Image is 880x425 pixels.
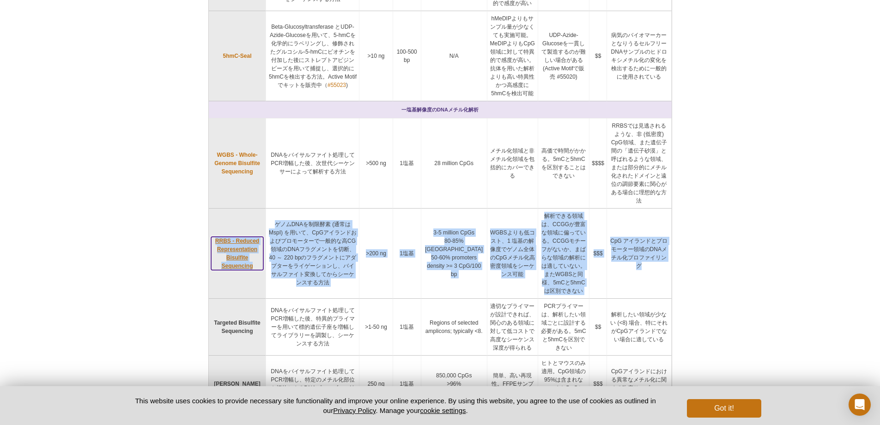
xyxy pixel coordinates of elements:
[393,11,421,101] td: 100-500 bp
[266,118,359,209] td: DNAをバイサルファイト処理してPCR増幅した後、次世代シーケンサーによって解析する方法
[487,11,538,101] td: hMeDIPよりもサンプル量が少なくても実施可能。MeDIPよりもCpG領域に対して特異的で感度が高い。抗体を用いた解析よりも高い特異性かつ高感度に5hmCを検出可能
[607,209,672,299] td: CpG アイランドとプロモーター領域のDNAメチル化プロファイリング
[607,299,672,356] td: 解析したい領域が少ない (<8) 場合、特にそれがCpGアイランドでない場合に適している
[211,151,264,176] a: WGBS - Whole-Genome Bisulfite Sequencing
[589,356,607,413] td: $$$
[421,299,487,356] td: Regions of selected amplicons; typically <8.
[538,118,589,209] td: 高価で時間がかかる。5mCと5hmCを区別することはできない
[421,11,487,101] td: N/A
[266,11,359,101] td: Beta-Glucosyltransferase とUDP-Azide-Glucoseを用いて、5-hmCを化学的にラベリングし、修飾されたグルコシル-5-hmCにビオチンを付加した後にストレプ...
[589,209,607,299] td: $$$
[359,118,393,209] td: >500 ng
[328,81,346,89] a: #55023
[687,399,761,418] button: Got it!
[393,118,421,209] td: 1塩基
[393,356,421,413] td: 1塩基
[589,118,607,209] td: $$$$
[359,299,393,356] td: >1‑50 ng
[209,101,672,118] th: 一塩基解像度のDNAメチル化解析
[119,396,672,415] p: This website uses cookies to provide necessary site functionality and improve your online experie...
[487,356,538,413] td: 簡単、高い再現性。FFPEサンプルでの解析も可能
[487,299,538,356] td: 適切なプライマーが設計できれば、関心のある領域に対して低コストで高度なシーケンス深度が得られる
[359,209,393,299] td: >200 ng
[211,237,264,270] a: RRBS - Reduced Representation Bisulfite Sequencing
[589,299,607,356] td: $$
[214,320,260,334] strong: Targeted Bisulfite Sequencing
[607,11,672,101] td: 病気のバイオマーカーとなりうるセルフリーDNAサンプルのヒドロキシメチル化の変化を検出するために一般的に使用されている
[421,209,487,299] td: 3-5 million CpGs 80-85% [GEOGRAPHIC_DATA] 50-60% promoters density >= 3 CpG/100 bp
[487,209,538,299] td: WGBSよりも低コスト、1 塩基の解像度でゲノム全体のCpGメチル化高密度領域をシーケンス可能
[487,118,538,209] td: メチル化領域と非メチル化領域を包括的にカバーできる
[421,118,487,209] td: 28 million CpGs
[393,299,421,356] td: 1塩基
[359,11,393,101] td: >10 ng
[266,209,359,299] td: ゲノムDNAを制限酵素 (通常は MspI) を用いて、CpGアイランドおよびプロモーターで一般的な高CG領域のDNAフラグメントを切断、40 ～ 220 bpのフラグメントにアダプターをライゲ...
[214,381,261,387] strong: [PERSON_NAME]
[538,356,589,413] td: ヒトとマウスのみ適用。CpG領域の95%は含まれない。また5mCと5hmCも区別できない
[538,209,589,299] td: 解析できる領域は、CCGGが豊富な領域に偏っている。CCGGモチーフがないか、まばらな領域の解析には適していない。またWGBSと同様、5mCと5hmCは区別できない
[420,407,466,414] button: cookie settings
[359,356,393,413] td: 250 ng
[607,118,672,209] td: RRBSでは見逃されるような、非 (低密度) CpG領域、また遺伝子間の「遺伝子砂漠」と呼ばれるような領域、または部分的にメチル化されたドメインと遠位の調節要素に関心がある場合に理想的な方法
[607,356,672,413] td: CpGアイランドにおける異常なメチル化に関する臨床サンプルのスクリーニング
[849,394,871,416] div: Open Intercom Messenger
[421,356,487,413] td: 850,000 CpGs >96% [GEOGRAPHIC_DATA]
[538,11,589,101] td: UDP-Azide-Glucoseを一貫して製造するのが難しい場合がある (Active Motifで販売 #55020)
[589,11,607,101] td: $$
[538,299,589,356] td: PCRプライマーは、解析したい領域ごとに設計する必要がある。5mCと5hmCを区別できない
[266,356,359,413] td: DNAをバイサルファイト処理してPCR増幅し、特定のメチル化部位を標的とするDNAプローブへの結合を使って定量する方法
[393,209,421,299] td: 1塩基
[266,299,359,356] td: DNAをバイサルファイト処理してPCR増幅した後、特異的プライマーを用いて標的遺伝子座を増幅してライブラリーを調製し、シーケンスする方法
[333,407,376,414] a: Privacy Policy
[223,52,251,60] a: 5hmC-Seal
